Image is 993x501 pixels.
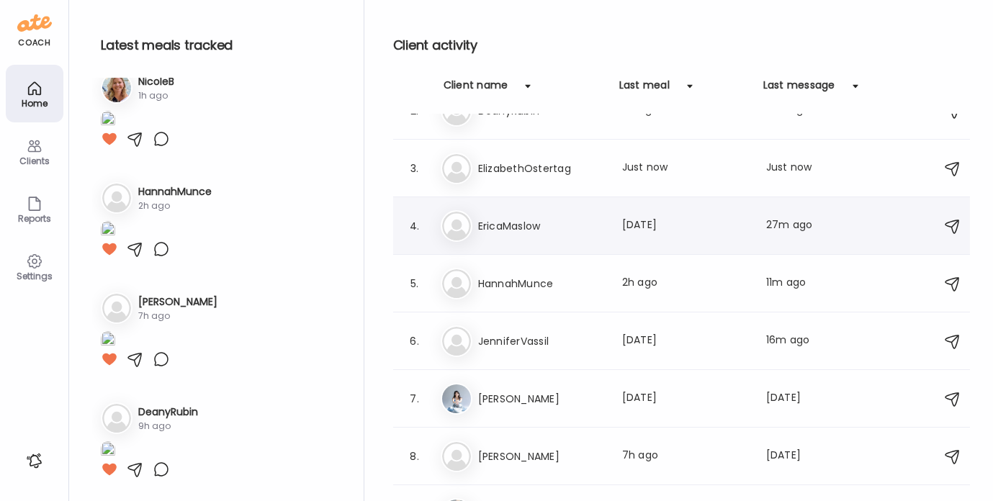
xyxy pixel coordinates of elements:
[17,12,52,35] img: ate
[101,111,115,130] img: images%2FkkLrUY8seuY0oYXoW3rrIxSZDCE3%2FqrcQwkkPg8VdyJX7worv%2Fm6KbW57YT1Rt72S4Rokj_1080
[9,214,60,223] div: Reports
[442,442,471,471] img: bg-avatar-default.svg
[18,37,50,49] div: coach
[138,310,217,322] div: 7h ago
[101,331,115,351] img: images%2Fvrxxq8hx67gXpjBZ45R0tDyoZHb2%2F7zUUVj1YhajmJYtk0jZW%2F7iJGphBXEBPt4XtOf6II_1080
[406,333,423,350] div: 6.
[138,89,174,102] div: 1h ago
[138,294,217,310] h3: [PERSON_NAME]
[442,327,471,356] img: bg-avatar-default.svg
[9,156,60,166] div: Clients
[622,390,749,407] div: [DATE]
[9,99,60,108] div: Home
[102,184,131,212] img: bg-avatar-default.svg
[444,78,508,101] div: Client name
[478,160,605,177] h3: ElizabethOstertag
[766,217,822,235] div: 27m ago
[622,275,749,292] div: 2h ago
[619,78,670,101] div: Last meal
[442,212,471,240] img: bg-avatar-default.svg
[138,420,198,433] div: 9h ago
[478,390,605,407] h3: [PERSON_NAME]
[406,390,423,407] div: 7.
[478,333,605,350] h3: JenniferVassil
[406,448,423,465] div: 8.
[622,333,749,350] div: [DATE]
[138,405,198,420] h3: DeanyRubin
[622,160,749,177] div: Just now
[622,217,749,235] div: [DATE]
[766,333,822,350] div: 16m ago
[766,448,822,465] div: [DATE]
[766,390,822,407] div: [DATE]
[393,35,970,56] h2: Client activity
[406,160,423,177] div: 3.
[622,448,749,465] div: 7h ago
[102,404,131,433] img: bg-avatar-default.svg
[478,448,605,465] h3: [PERSON_NAME]
[766,275,822,292] div: 11m ago
[763,78,835,101] div: Last message
[766,160,822,177] div: Just now
[138,199,212,212] div: 2h ago
[138,74,174,89] h3: NicoleB
[102,73,131,102] img: avatars%2FkkLrUY8seuY0oYXoW3rrIxSZDCE3
[9,271,60,281] div: Settings
[138,184,212,199] h3: HannahMunce
[478,275,605,292] h3: HannahMunce
[101,221,115,240] img: images%2Fkfkzk6vGDOhEU9eo8aJJ3Lraes72%2FXtKCF2X1kMSX15hjs7w3%2FKZE9kB7kzqepkZui1OL8_1080
[406,275,423,292] div: 5.
[101,35,341,56] h2: Latest meals tracked
[406,217,423,235] div: 4.
[442,154,471,183] img: bg-avatar-default.svg
[101,441,115,461] img: images%2FT4hpSHujikNuuNlp83B0WiiAjC52%2F5STkhmcph0rdqTD534H8%2FTgHk5nFDODkJyBwYNNSe_1080
[442,269,471,298] img: bg-avatar-default.svg
[442,384,471,413] img: avatars%2Fg0h3UeSMiaSutOWea2qVtuQrzdp1
[102,294,131,322] img: bg-avatar-default.svg
[478,217,605,235] h3: EricaMaslow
